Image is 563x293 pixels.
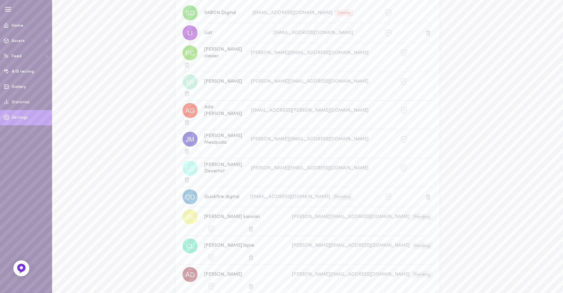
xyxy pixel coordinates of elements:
[204,243,254,248] span: [PERSON_NAME] lapie
[12,24,23,28] span: Home
[204,79,242,84] span: [PERSON_NAME]
[412,242,433,249] div: Pending
[335,10,353,16] div: Owner
[208,283,215,288] span: 2FA is not active
[251,166,368,171] span: [PERSON_NAME][EMAIL_ADDRESS][DOMAIN_NAME]
[400,79,407,84] span: 2FA is not active
[412,271,433,278] div: Pending
[12,100,30,104] span: Statistics
[292,243,409,248] span: [PERSON_NAME][EMAIL_ADDRESS][DOMAIN_NAME]
[400,165,407,170] span: 2FA is not active
[12,54,22,58] span: Feed
[12,70,34,74] span: A/B testing
[204,47,242,59] span: [PERSON_NAME] clavier
[412,214,433,220] div: Pending
[12,39,25,43] span: Assets
[292,272,409,277] span: [PERSON_NAME][EMAIL_ADDRESS][DOMAIN_NAME]
[253,10,332,15] span: [EMAIL_ADDRESS][DOMAIN_NAME]
[251,137,368,142] span: [PERSON_NAME][EMAIL_ADDRESS][DOMAIN_NAME]
[400,136,407,141] span: 2FA is not active
[208,255,215,260] span: 2FA is not active
[208,226,215,231] span: 2FA is not active
[204,162,242,174] span: [PERSON_NAME] Desertot
[385,10,392,15] span: 2FA is not active
[204,105,242,116] span: Ada [PERSON_NAME]
[385,30,392,35] span: 2FA is not active
[251,50,368,55] span: [PERSON_NAME][EMAIL_ADDRESS][DOMAIN_NAME]
[385,194,392,199] span: 2FA is not active
[12,85,26,89] span: Gallery
[204,194,239,199] span: Quickfire digital
[204,30,213,35] span: Liat
[250,194,330,199] span: [EMAIL_ADDRESS][DOMAIN_NAME]
[204,10,236,15] span: SABON Digital
[204,214,260,219] span: [PERSON_NAME] karoian
[332,194,353,200] div: Pending
[400,107,407,112] span: 2FA is not active
[204,272,242,277] span: [PERSON_NAME]
[273,30,353,35] span: [EMAIL_ADDRESS][DOMAIN_NAME]
[251,108,368,113] span: [EMAIL_ADDRESS][PERSON_NAME][DOMAIN_NAME]
[12,116,28,120] span: Settings
[251,79,368,84] span: [PERSON_NAME][EMAIL_ADDRESS][DOMAIN_NAME]
[292,214,409,219] span: [PERSON_NAME][EMAIL_ADDRESS][DOMAIN_NAME]
[16,263,26,273] img: Feedback Button
[400,50,407,55] span: 2FA is not active
[204,133,242,145] span: [PERSON_NAME] Mesquida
